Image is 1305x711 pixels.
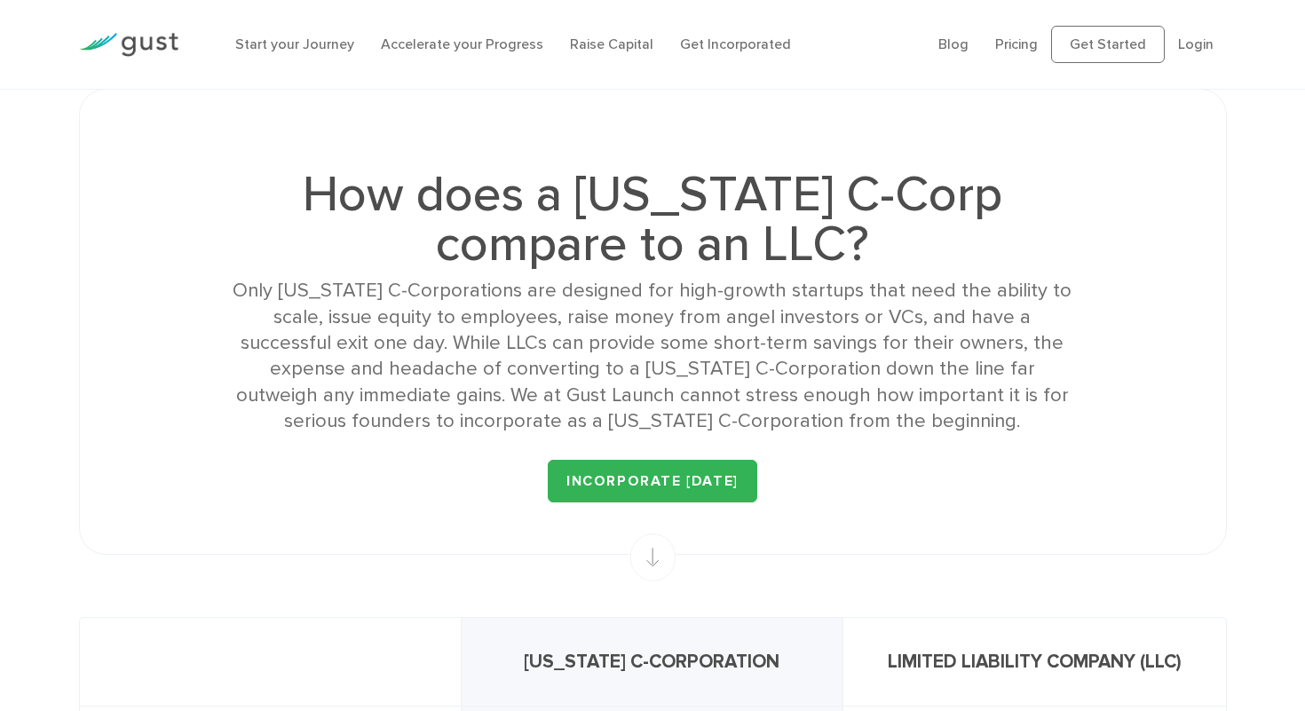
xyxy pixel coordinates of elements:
[570,36,653,52] a: Raise Capital
[230,278,1076,435] div: Only [US_STATE] C-Corporations are designed for high-growth startups that need the ability to sca...
[843,618,1225,707] div: LIMITED LIABILITY COMPANY (LLC)
[680,36,791,52] a: Get Incorporated
[995,36,1038,52] a: Pricing
[230,170,1076,269] h1: How does a [US_STATE] C-Corp compare to an LLC?
[938,36,969,52] a: Blog
[381,36,543,52] a: Accelerate your Progress
[462,618,843,707] div: [US_STATE] C-CORPORATION
[1178,36,1214,52] a: Login
[1051,26,1165,63] a: Get Started
[548,460,757,502] a: INCORPORATE [DATE]
[235,36,354,52] a: Start your Journey
[79,33,178,57] img: Gust Logo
